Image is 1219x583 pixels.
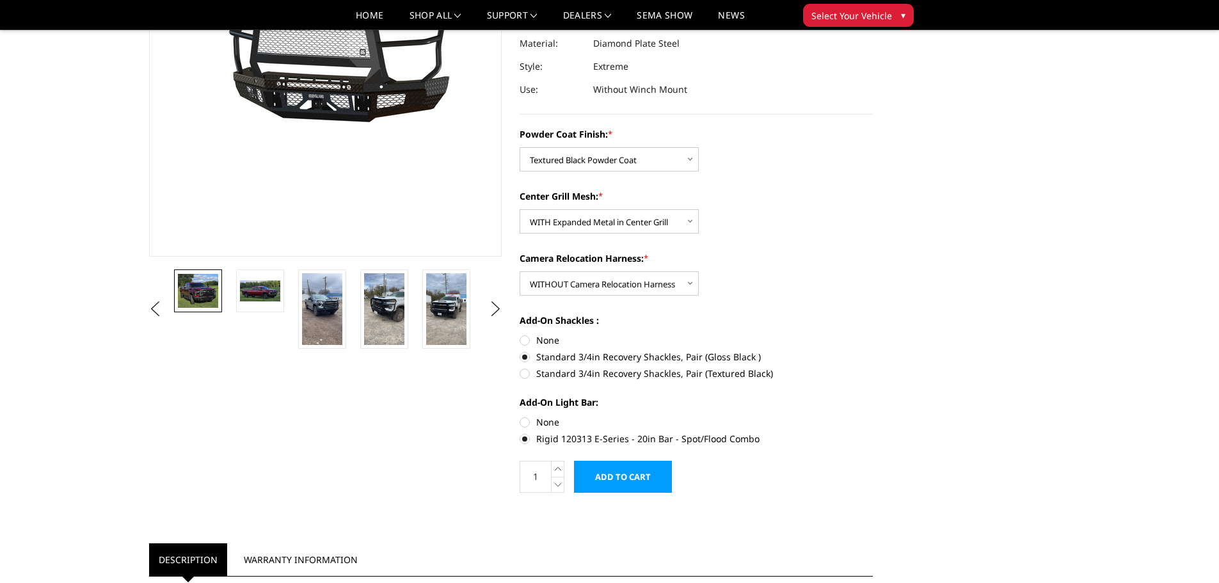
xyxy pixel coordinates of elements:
[637,11,692,29] a: SEMA Show
[520,314,873,327] label: Add-On Shackles :
[520,189,873,203] label: Center Grill Mesh:
[178,274,218,308] img: 2024-2025 Chevrolet 2500-3500 - FT Series - Extreme Front Bumper
[574,461,672,493] input: Add to Cart
[234,543,367,576] a: Warranty Information
[520,55,584,78] dt: Style:
[803,4,914,27] button: Select Your Vehicle
[520,252,873,265] label: Camera Relocation Harness:
[593,78,687,101] dd: Without Winch Mount
[364,273,404,345] img: 2024-2025 Chevrolet 2500-3500 - FT Series - Extreme Front Bumper
[520,395,873,409] label: Add-On Light Bar:
[426,273,466,345] img: 2024-2025 Chevrolet 2500-3500 - FT Series - Extreme Front Bumper
[520,350,873,363] label: Standard 3/4in Recovery Shackles, Pair (Gloss Black )
[302,273,342,345] img: 2024-2025 Chevrolet 2500-3500 - FT Series - Extreme Front Bumper
[901,8,905,22] span: ▾
[520,32,584,55] dt: Material:
[718,11,744,29] a: News
[520,127,873,141] label: Powder Coat Finish:
[240,280,280,302] img: 2024-2025 Chevrolet 2500-3500 - FT Series - Extreme Front Bumper
[487,11,538,29] a: Support
[520,432,873,445] label: Rigid 120313 E-Series - 20in Bar - Spot/Flood Combo
[563,11,612,29] a: Dealers
[149,543,227,576] a: Description
[356,11,383,29] a: Home
[410,11,461,29] a: shop all
[520,78,584,101] dt: Use:
[486,299,505,319] button: Next
[811,9,892,22] span: Select Your Vehicle
[520,333,873,347] label: None
[593,32,680,55] dd: Diamond Plate Steel
[146,299,165,319] button: Previous
[520,367,873,380] label: Standard 3/4in Recovery Shackles, Pair (Textured Black)
[520,415,873,429] label: None
[593,55,628,78] dd: Extreme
